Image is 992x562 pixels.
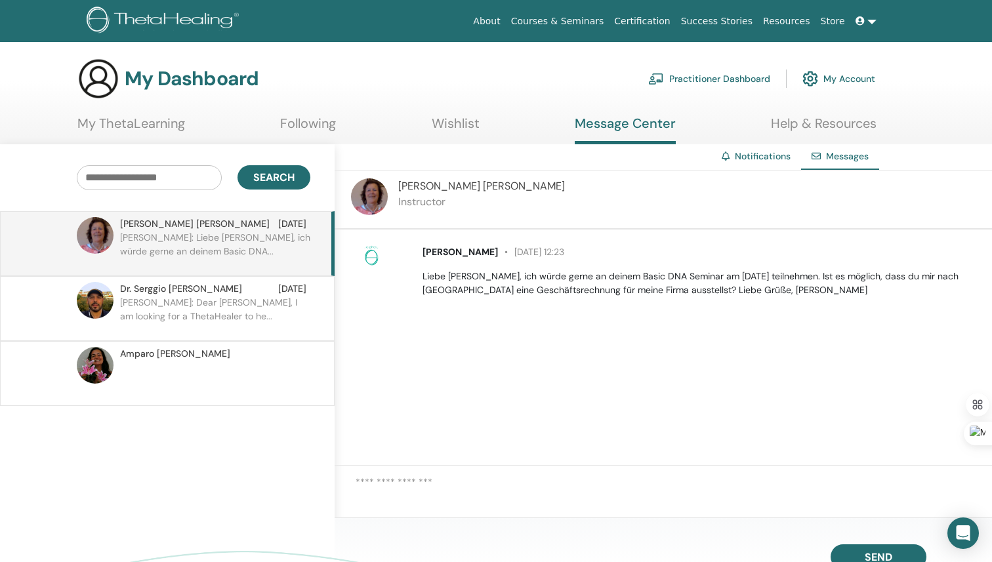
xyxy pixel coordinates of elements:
[120,282,242,296] span: Dr. Serggio [PERSON_NAME]
[398,179,565,193] span: [PERSON_NAME] [PERSON_NAME]
[280,115,336,141] a: Following
[802,68,818,90] img: cog.svg
[432,115,480,141] a: Wishlist
[802,64,875,93] a: My Account
[120,347,230,361] span: Amparo [PERSON_NAME]
[77,347,114,384] img: default.jpg
[278,282,306,296] span: [DATE]
[423,270,977,297] p: Liebe [PERSON_NAME], ich würde gerne an deinem Basic DNA Seminar am [DATE] teilnehmen. Ist es mög...
[609,9,675,33] a: Certification
[498,246,564,258] span: [DATE] 12:23
[398,194,565,210] p: Instructor
[278,217,306,231] span: [DATE]
[423,246,498,258] span: [PERSON_NAME]
[120,296,310,335] p: [PERSON_NAME]: Dear [PERSON_NAME], I am looking for a ThetaHealer to he...
[735,150,791,162] a: Notifications
[120,231,310,270] p: [PERSON_NAME]: Liebe [PERSON_NAME], ich würde gerne an deinem Basic DNA...
[238,165,310,190] button: Search
[826,150,869,162] span: Messages
[253,171,295,184] span: Search
[676,9,758,33] a: Success Stories
[947,517,979,549] div: Open Intercom Messenger
[361,245,382,266] img: no-photo.png
[758,9,816,33] a: Resources
[771,115,877,141] a: Help & Resources
[816,9,850,33] a: Store
[125,67,258,90] h3: My Dashboard
[648,73,664,85] img: chalkboard-teacher.svg
[77,115,185,141] a: My ThetaLearning
[77,58,119,100] img: generic-user-icon.jpg
[575,115,676,144] a: Message Center
[77,217,114,254] img: default.jpg
[468,9,505,33] a: About
[351,178,388,215] img: default.jpg
[506,9,610,33] a: Courses & Seminars
[87,7,243,36] img: logo.png
[120,217,270,231] span: [PERSON_NAME] [PERSON_NAME]
[77,282,114,319] img: default.jpg
[648,64,770,93] a: Practitioner Dashboard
